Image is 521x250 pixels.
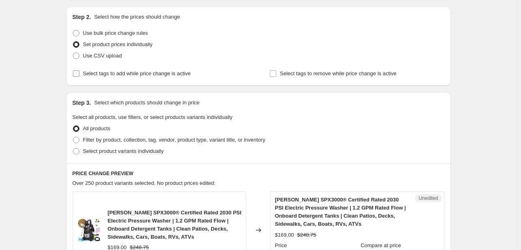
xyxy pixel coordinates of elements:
span: Over 250 product variants selected. No product prices edited: [73,180,216,186]
span: Select tags to remove while price change is active [280,70,397,76]
h6: PRICE CHANGE PREVIEW [73,170,444,177]
h2: Step 2. [73,13,91,21]
span: Use bulk price change rules [83,30,148,36]
img: SPX3000_Hero03_80x.jpg [77,218,101,242]
span: Select product variants individually [83,148,164,154]
span: Select all products, use filters, or select products variants individually [73,114,233,120]
span: All products [83,125,111,131]
p: Select how the prices should change [94,13,180,21]
span: [PERSON_NAME] SPX3000® Certified Rated 2030 PSI Electric Pressure Washer | 1.2 GPM Rated Flow | O... [275,197,406,227]
span: Price [275,242,287,248]
span: Select tags to add while price change is active [83,70,191,76]
h2: Step 3. [73,99,91,107]
p: Select which products should change in price [94,99,199,107]
span: Use CSV upload [83,53,122,59]
strike: $248.75 [297,231,316,239]
div: $169.00 [275,231,294,239]
span: Filter by product, collection, tag, vendor, product type, variant title, or inventory [83,137,265,143]
span: Set product prices individually [83,41,153,47]
span: Compare at price [361,242,401,248]
span: [PERSON_NAME] SPX3000® Certified Rated 2030 PSI Electric Pressure Washer | 1.2 GPM Rated Flow | O... [108,210,241,240]
span: Unedited [419,195,438,201]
